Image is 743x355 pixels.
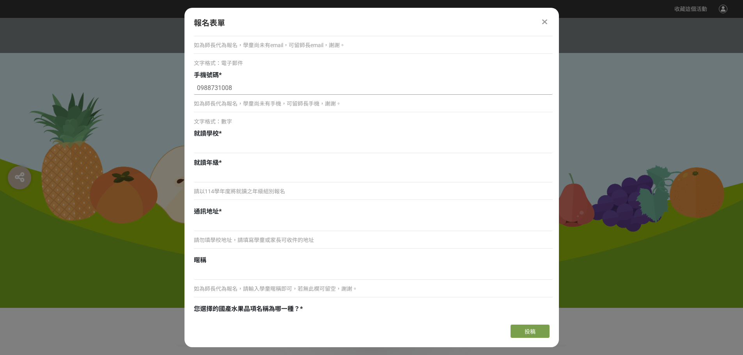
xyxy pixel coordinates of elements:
p: 如為師長代為報名，請輸入學童暱稱即可，若無此欄可留空，謝謝。 [194,285,553,293]
button: 投稿 [511,325,550,338]
p: 請勿填學校地址，請填寫學童或家長可收件的地址 [194,236,553,244]
span: 通訊地址 [194,208,219,215]
span: 文字格式：電子郵件 [194,60,243,66]
h1: 2025「臺灣繪果季」國產水果趣味繪畫比賽 [177,308,567,327]
span: 投稿 [525,329,536,335]
p: 請以114學年度將就讀之年級組別報名 [194,187,553,196]
span: 暱稱 [194,256,206,264]
span: 收藏這個活動 [674,6,707,12]
span: 就讀學校 [194,130,219,137]
span: 報名表單 [194,18,225,28]
span: 手機號碼 [194,71,219,79]
span: 文字格式：數字 [194,118,232,125]
p: 如為師長代為報名，學童尚未有email，可留師長email，謝謝。 [194,41,553,49]
span: 就讀年級 [194,159,219,166]
p: 如為師長代為報名，學童尚未有手機，可留師長手機，謝謝。 [194,100,553,108]
span: 您選擇的國產水果品項名稱為哪一種？ [194,305,300,313]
